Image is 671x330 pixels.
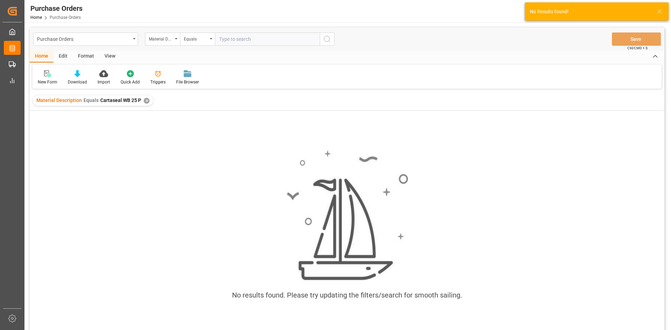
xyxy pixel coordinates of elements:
[99,51,121,63] div: View
[68,79,87,85] div: Download
[320,32,334,46] button: search button
[121,79,140,85] div: Quick Add
[149,34,173,42] div: Material Description
[30,51,53,63] div: Home
[33,32,138,46] button: open menu
[176,79,199,85] div: File Browser
[98,79,110,85] div: Import
[232,290,462,300] div: No results found. Please try updating the filters/search for smooth sailing.
[144,98,150,104] div: ✕
[612,32,661,46] button: Save
[37,34,130,43] div: Purchase Orders
[53,51,73,63] div: Edit
[530,8,650,15] div: No Results found!
[30,15,42,20] a: Home
[30,3,82,14] div: Purchase Orders
[215,32,320,46] input: Type to search
[627,45,648,51] span: Ctrl/CMD + S
[100,97,141,103] span: Cartaseal WB 25 P
[145,32,180,46] button: open menu
[180,32,215,46] button: open menu
[150,79,166,85] div: Triggers
[38,79,57,85] div: New Form
[286,149,408,281] img: smooth_sailing.jpeg
[184,34,208,42] div: Equals
[84,97,99,103] span: Equals
[73,51,99,63] div: Format
[36,97,82,103] span: Material Description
